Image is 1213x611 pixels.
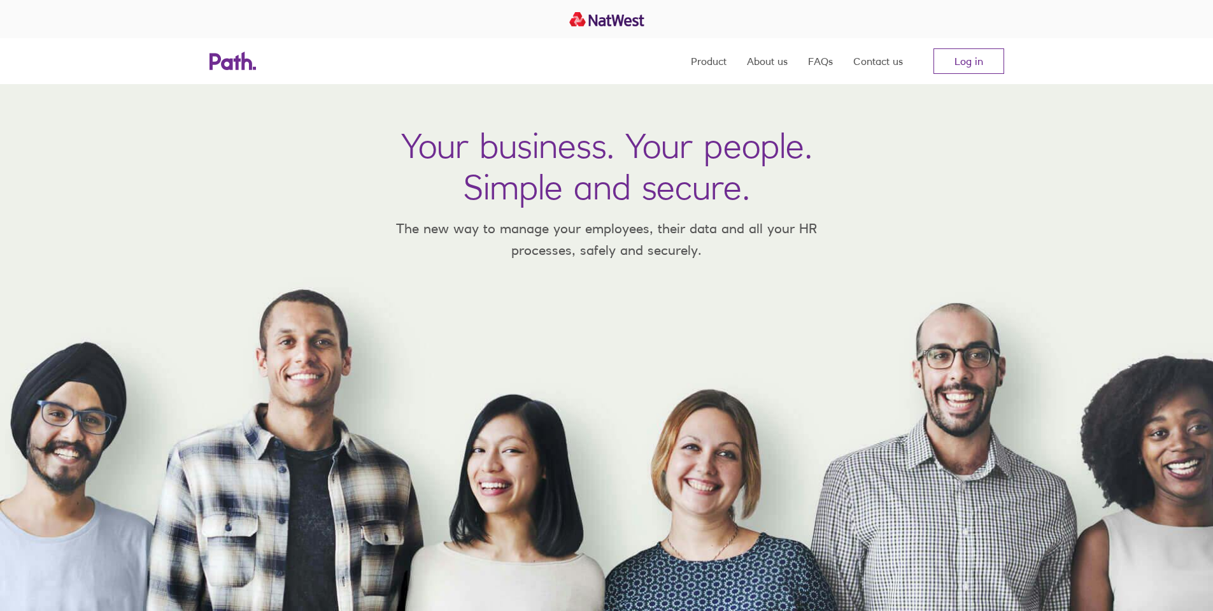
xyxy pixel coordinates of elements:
a: Product [691,38,727,84]
a: Contact us [853,38,903,84]
p: The new way to manage your employees, their data and all your HR processes, safely and securely. [378,218,836,261]
h1: Your business. Your people. Simple and secure. [401,125,812,208]
a: About us [747,38,788,84]
a: Log in [933,48,1004,74]
a: FAQs [808,38,833,84]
